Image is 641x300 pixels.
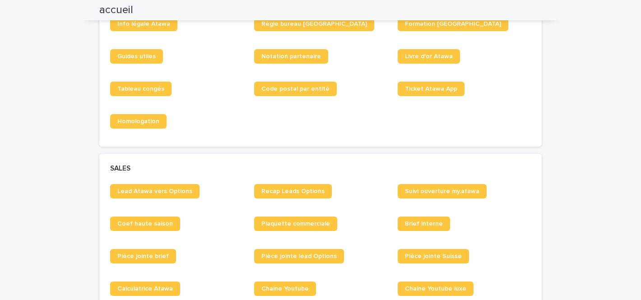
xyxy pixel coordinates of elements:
span: Suivi ouverture my.atawa [405,188,479,194]
span: Lead Atawa vers Options [117,188,192,194]
a: Pièce jointe lead Options [254,249,344,263]
span: Ticket Atawa App [405,86,457,92]
a: Notation partenaire [254,49,328,64]
a: Pièce jointe brief [110,249,176,263]
a: Recap Leads Options [254,184,332,198]
span: Info légale Atawa [117,21,170,27]
a: Brief interne [398,217,450,231]
span: Notation partenaire [261,53,321,60]
span: Pièce jointe lead Options [261,253,337,259]
h2: SALES [110,165,130,173]
a: Homologation [110,114,167,129]
a: Livre d'or Atawa [398,49,460,64]
span: Pièce jointe Suisse [405,253,462,259]
span: Formation [GEOGRAPHIC_DATA] [405,21,501,27]
span: Recap Leads Options [261,188,325,194]
a: Formation [GEOGRAPHIC_DATA] [398,17,508,31]
a: Règle bureau [GEOGRAPHIC_DATA] [254,17,374,31]
a: Guides utiles [110,49,163,64]
a: Tableau congés [110,82,172,96]
span: Calculatrice Atawa [117,286,173,292]
span: Homologation [117,118,159,125]
span: Chaine Youtube [261,286,309,292]
a: Pièce jointe Suisse [398,249,469,263]
span: Règle bureau [GEOGRAPHIC_DATA] [261,21,367,27]
a: Chaine Youtube luxe [398,282,474,296]
span: Brief interne [405,221,443,227]
span: Tableau congés [117,86,164,92]
h2: accueil [99,4,133,17]
span: Pièce jointe brief [117,253,169,259]
span: Livre d'or Atawa [405,53,453,60]
a: Code postal par entité [254,82,337,96]
a: Ticket Atawa App [398,82,464,96]
a: Info légale Atawa [110,17,177,31]
span: Guides utiles [117,53,156,60]
a: Coef haute saison [110,217,180,231]
a: Calculatrice Atawa [110,282,180,296]
span: Coef haute saison [117,221,173,227]
a: Chaine Youtube [254,282,316,296]
a: Suivi ouverture my.atawa [398,184,487,198]
span: Plaquette commerciale [261,221,330,227]
span: Code postal par entité [261,86,330,92]
a: Lead Atawa vers Options [110,184,200,198]
a: Plaquette commerciale [254,217,337,231]
span: Chaine Youtube luxe [405,286,466,292]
